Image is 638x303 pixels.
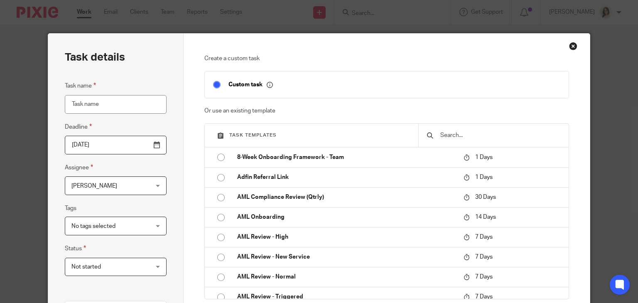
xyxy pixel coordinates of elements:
[204,107,569,115] p: Or use an existing template
[237,273,455,281] p: AML Review - Normal
[569,42,577,50] div: Close this dialog window
[65,50,125,64] h2: Task details
[475,274,493,280] span: 7 Days
[475,254,493,260] span: 7 Days
[65,122,92,132] label: Deadline
[237,193,455,201] p: AML Compliance Review (Qtrly)
[65,136,167,154] input: Pick a date
[65,163,93,172] label: Assignee
[475,214,496,220] span: 14 Days
[237,153,455,161] p: 8-Week Onboarding Framework - Team
[65,81,96,90] label: Task name
[71,264,101,270] span: Not started
[237,253,455,261] p: AML Review - New Service
[65,244,86,253] label: Status
[475,294,493,300] span: 7 Days
[204,54,569,63] p: Create a custom task
[439,131,560,140] input: Search...
[237,233,455,241] p: AML Review - High
[475,194,496,200] span: 30 Days
[71,183,117,189] span: [PERSON_NAME]
[475,234,493,240] span: 7 Days
[65,95,167,114] input: Task name
[237,213,455,221] p: AML Onboarding
[229,133,277,137] span: Task templates
[71,223,115,229] span: No tags selected
[237,173,455,181] p: Adfin Referral Link
[475,154,493,160] span: 1 Days
[65,204,76,213] label: Tags
[228,81,273,88] p: Custom task
[237,293,455,301] p: AML Review - Triggered
[475,174,493,180] span: 1 Days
